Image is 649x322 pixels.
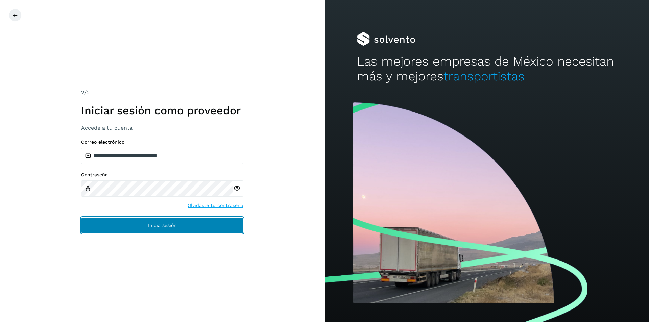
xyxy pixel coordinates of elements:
[81,104,243,117] h1: Iniciar sesión como proveedor
[357,54,617,84] h2: Las mejores empresas de México necesitan más y mejores
[81,172,243,178] label: Contraseña
[81,125,243,131] h3: Accede a tu cuenta
[81,89,84,96] span: 2
[148,223,177,228] span: Inicia sesión
[81,139,243,145] label: Correo electrónico
[443,69,525,83] span: transportistas
[81,89,243,97] div: /2
[188,202,243,209] a: Olvidaste tu contraseña
[81,217,243,233] button: Inicia sesión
